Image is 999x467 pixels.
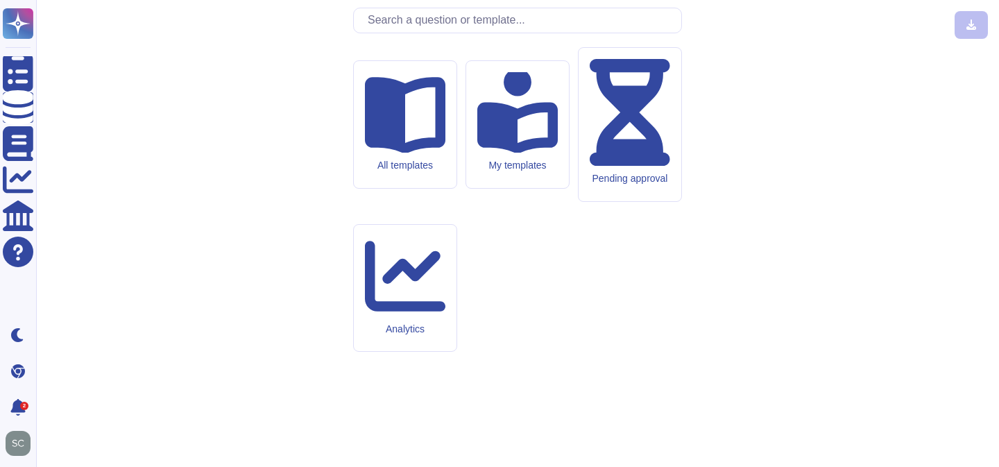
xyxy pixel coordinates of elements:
img: user [6,431,31,456]
button: user [3,428,40,459]
input: Search a question or template... [361,8,681,33]
div: 2 [20,402,28,410]
div: My templates [477,160,558,171]
div: Analytics [365,323,445,335]
div: Pending approval [590,173,670,185]
div: All templates [365,160,445,171]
